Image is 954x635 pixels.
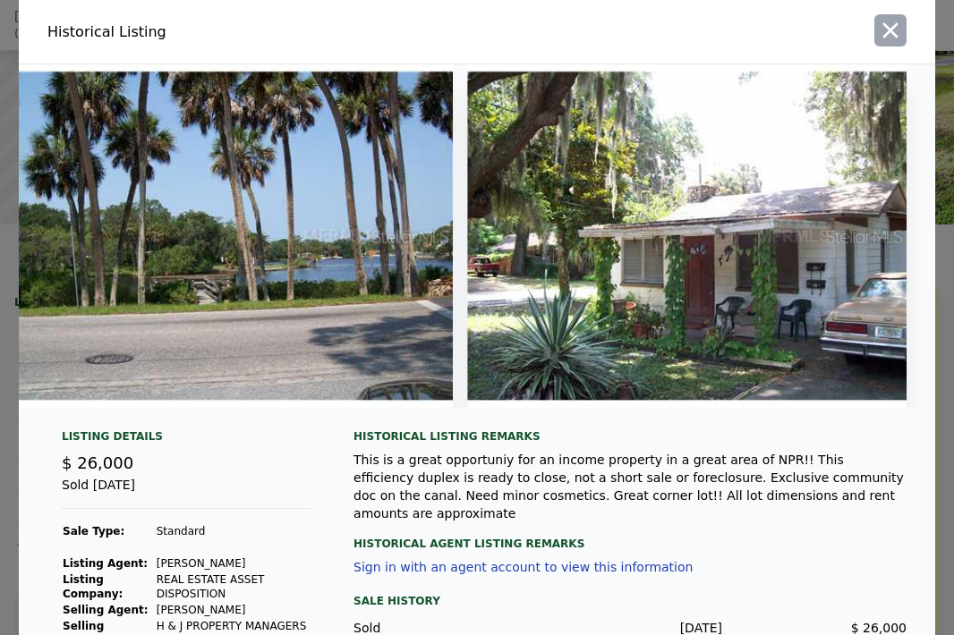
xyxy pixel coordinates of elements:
div: Sale History [353,590,907,612]
div: Listing Details [62,429,311,451]
div: Historical Listing [47,21,470,43]
div: Historical Agent Listing Remarks [353,522,907,551]
strong: Sale Type: [63,525,124,538]
td: Standard [156,523,311,539]
button: Sign in with an agent account to view this information [353,560,693,574]
div: Sold [DATE] [62,476,311,509]
div: This is a great opportuniy for an income property in a great area of NPR!! This efficiency duplex... [353,451,907,522]
td: [PERSON_NAME] [156,555,311,571]
span: $ 26,000 [851,621,907,635]
img: Property Img [467,64,907,408]
div: Historical Listing remarks [353,429,907,444]
strong: Listing Agent: [63,557,148,570]
td: [PERSON_NAME] [156,602,311,618]
td: REAL ESTATE ASSET DISPOSITION [156,571,311,602]
strong: Selling Agent: [63,604,149,616]
span: $ 26,000 [62,453,133,472]
strong: Listing Company: [63,573,123,600]
img: Property Img [13,64,453,408]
